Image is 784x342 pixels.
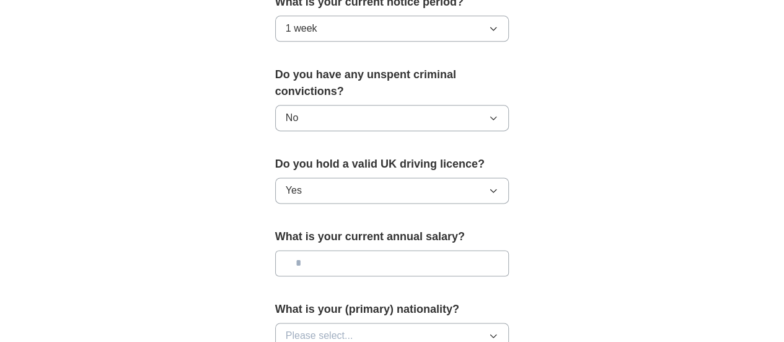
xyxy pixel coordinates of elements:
[286,110,298,125] span: No
[286,21,317,36] span: 1 week
[275,66,509,100] label: Do you have any unspent criminal convictions?
[275,16,509,42] button: 1 week
[275,228,509,245] label: What is your current annual salary?
[286,183,302,198] span: Yes
[275,156,509,173] label: Do you hold a valid UK driving licence?
[275,105,509,131] button: No
[275,178,509,204] button: Yes
[275,301,509,318] label: What is your (primary) nationality?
